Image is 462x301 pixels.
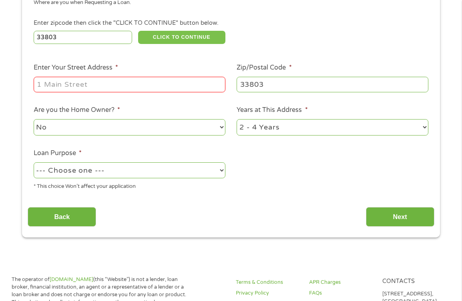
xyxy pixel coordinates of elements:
[309,279,372,286] a: APR Charges
[309,289,372,297] a: FAQs
[236,289,299,297] a: Privacy Policy
[237,64,291,72] label: Zip/Postal Code
[34,19,428,28] div: Enter zipcode then click the "CLICK TO CONTINUE" button below.
[382,278,446,285] h4: Contacts
[236,279,299,286] a: Terms & Conditions
[28,207,96,227] input: Back
[34,31,133,44] input: Enter Zipcode (e.g 01510)
[138,31,225,44] button: CLICK TO CONTINUE
[34,77,225,92] input: 1 Main Street
[50,276,93,283] a: [DOMAIN_NAME]
[237,106,307,114] label: Years at This Address
[34,64,118,72] label: Enter Your Street Address
[366,207,434,227] input: Next
[34,149,82,157] label: Loan Purpose
[34,180,225,191] div: * This choice Won’t affect your application
[34,106,120,114] label: Are you the Home Owner?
